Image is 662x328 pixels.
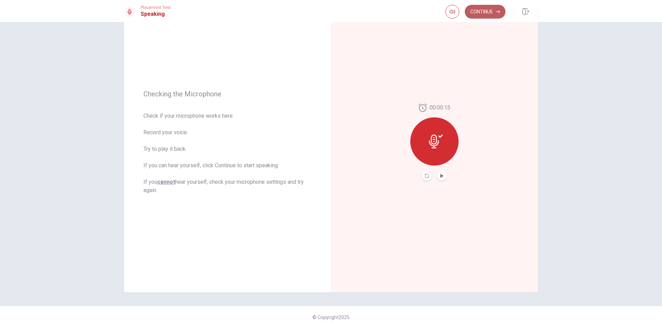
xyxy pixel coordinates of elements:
[312,315,350,320] span: © Copyright 2025
[141,10,171,18] h1: Speaking
[465,5,505,19] button: Continue
[430,104,450,112] span: 00:00:15
[141,5,171,10] span: Placement Test
[143,90,312,98] span: Checking the Microphone
[422,171,432,181] button: Record Again
[143,112,312,194] span: Check if your microphone works here. Record your voice. Try to play it back. If you can hear your...
[437,171,447,181] button: Play Audio
[157,179,175,185] u: cannot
